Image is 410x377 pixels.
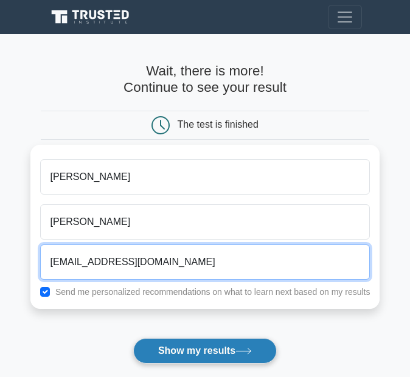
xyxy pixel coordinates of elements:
[30,63,380,96] h4: Wait, there is more! Continue to see your result
[55,287,370,297] label: Send me personalized recommendations on what to learn next based on my results
[40,204,370,240] input: Last name
[178,119,259,130] div: The test is finished
[133,338,277,364] button: Show my results
[328,5,362,29] button: Toggle navigation
[40,244,370,280] input: Email
[40,159,370,195] input: First name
